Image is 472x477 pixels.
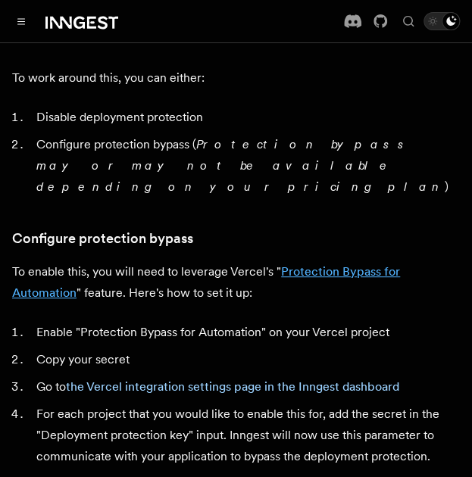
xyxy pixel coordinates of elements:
[399,12,417,30] button: Find something...
[66,379,399,394] a: the Vercel integration settings page in the Inngest dashboard
[36,137,445,194] em: Protection bypass may or may not be available depending on your pricing plan
[12,228,193,249] a: Configure protection bypass
[12,261,460,304] p: To enable this, you will need to leverage Vercel's " " feature. Here's how to set it up:
[32,107,460,128] li: Disable deployment protection
[32,134,460,198] li: Configure protection bypass ( )
[12,12,30,30] button: Toggle navigation
[73,31,189,45] a: branch environments
[32,349,460,370] li: Copy your secret
[12,264,400,300] a: Protection Bypass for Automation
[12,67,460,89] p: To work around this, you can either:
[32,376,460,397] li: Go to
[32,322,460,343] li: Enable "Protection Bypass for Automation" on your Vercel project
[32,404,460,467] li: For each project that you would like to enable this for, add the secret in the "Deployment protec...
[424,12,460,30] button: Toggle dark mode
